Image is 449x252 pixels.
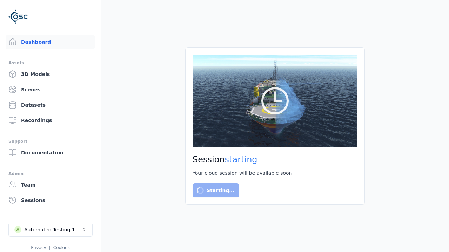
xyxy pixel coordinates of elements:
[193,169,357,176] div: Your cloud session will be available soon.
[8,59,92,67] div: Assets
[8,7,28,27] img: Logo
[31,245,46,250] a: Privacy
[53,245,70,250] a: Cookies
[49,245,51,250] span: |
[6,67,95,81] a: 3D Models
[8,137,92,146] div: Support
[24,226,81,233] div: Automated Testing 1 - Playwright
[225,155,257,164] span: starting
[193,183,239,197] button: Starting…
[6,35,95,49] a: Dashboard
[8,169,92,178] div: Admin
[6,146,95,160] a: Documentation
[193,154,357,165] h2: Session
[6,193,95,207] a: Sessions
[6,178,95,192] a: Team
[6,113,95,127] a: Recordings
[14,226,21,233] div: A
[6,98,95,112] a: Datasets
[6,83,95,97] a: Scenes
[8,223,93,237] button: Select a workspace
